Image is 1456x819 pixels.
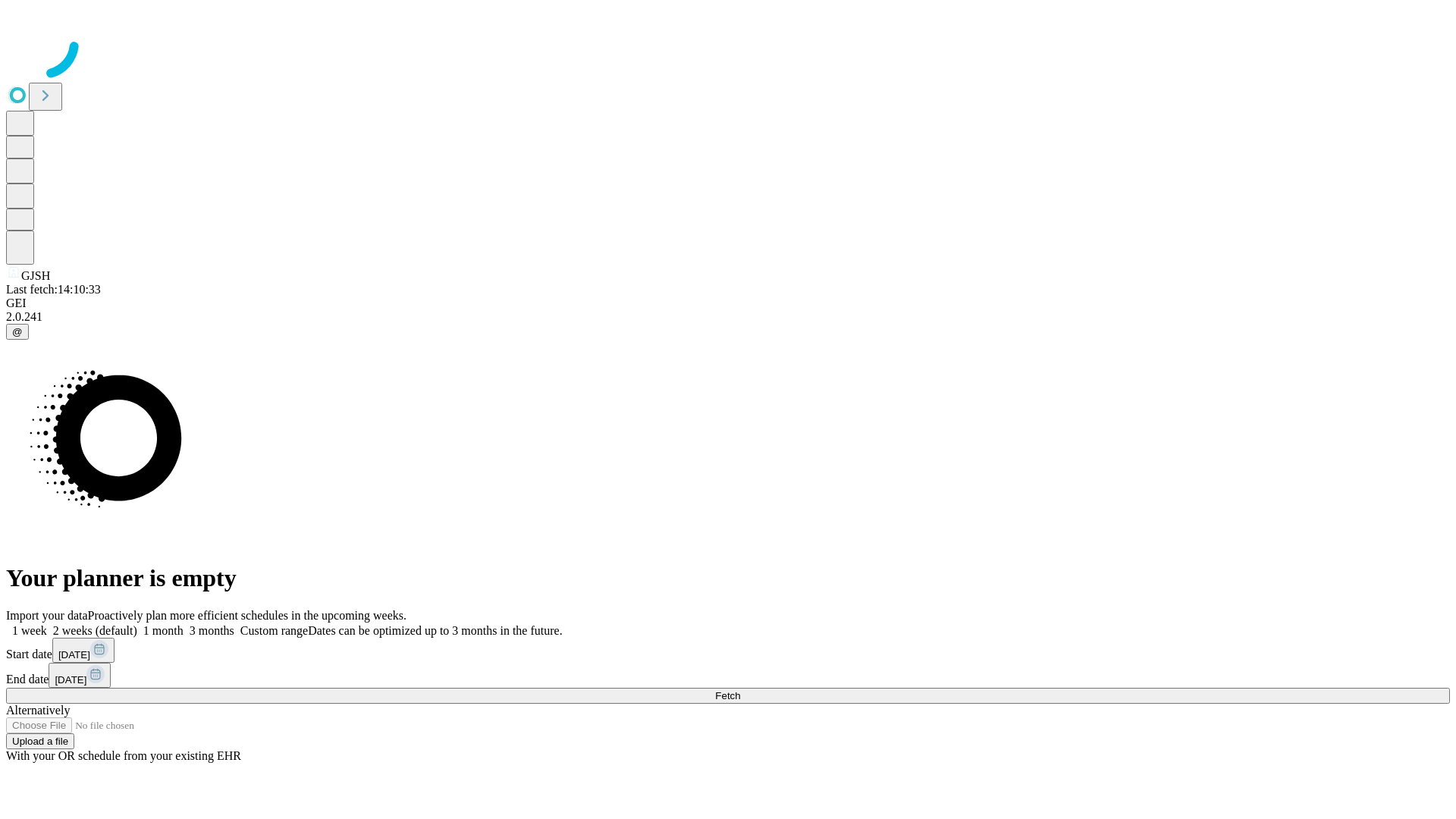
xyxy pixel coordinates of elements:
[143,624,184,637] span: 1 month
[715,690,740,701] span: Fetch
[6,704,70,717] span: Alternatively
[6,638,1450,663] div: Start date
[6,609,88,622] span: Import your data
[6,324,29,340] button: @
[49,663,111,688] button: [DATE]
[6,733,74,749] button: Upload a file
[6,749,241,762] span: With your OR schedule from your existing EHR
[52,638,115,663] button: [DATE]
[58,649,90,661] span: [DATE]
[53,624,137,637] span: 2 weeks (default)
[6,310,1450,324] div: 2.0.241
[6,663,1450,688] div: End date
[12,624,47,637] span: 1 week
[88,609,406,622] span: Proactively plan more efficient schedules in the upcoming weeks.
[6,283,101,296] span: Last fetch: 14:10:33
[6,688,1450,704] button: Fetch
[21,269,50,282] span: GJSH
[190,624,234,637] span: 3 months
[240,624,308,637] span: Custom range
[12,326,23,337] span: @
[55,674,86,686] span: [DATE]
[308,624,562,637] span: Dates can be optimized up to 3 months in the future.
[6,564,1450,592] h1: Your planner is empty
[6,297,1450,310] div: GEI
